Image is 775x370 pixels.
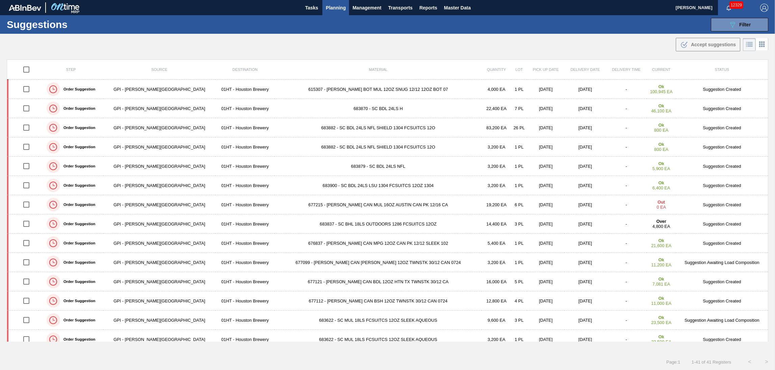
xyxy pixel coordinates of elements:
strong: Ok [659,103,664,108]
td: Suggestion Created [676,214,768,234]
td: GPI - [PERSON_NAME][GEOGRAPHIC_DATA] [103,80,215,99]
td: 683870 - SC BDL 24LS H [274,99,482,118]
td: 83,200 EA [482,118,511,137]
td: 5 PL [511,272,527,291]
td: - [606,195,646,214]
td: 1 PL [511,137,527,157]
td: GPI - [PERSON_NAME][GEOGRAPHIC_DATA] [103,118,215,137]
td: Suggestion Created [676,118,768,137]
td: Suggestion Created [676,234,768,253]
a: Order SuggestionGPI - [PERSON_NAME][GEOGRAPHIC_DATA]01HT - Houston Brewery683622 - SC MUL 18LS FC... [7,311,768,330]
span: Pick up Date [533,68,559,72]
span: Accept suggestions [691,42,736,47]
span: 1 - 41 of 41 Registers [690,360,731,365]
td: 676837 - [PERSON_NAME] CAN MPG 12OZ CAN PK 12/12 SLEEK 102 [274,234,482,253]
td: - [606,291,646,311]
img: Logout [760,4,768,12]
td: GPI - [PERSON_NAME][GEOGRAPHIC_DATA] [103,176,215,195]
label: Order Suggestion [60,337,95,341]
td: 683622 - SC MUL 18LS FCSUITCS 12OZ SLEEK AQUEOUS [274,330,482,349]
td: 3,200 EA [482,253,511,272]
a: Order SuggestionGPI - [PERSON_NAME][GEOGRAPHIC_DATA]01HT - Houston Brewery676837 - [PERSON_NAME] ... [7,234,768,253]
div: Card Vision [756,38,768,51]
span: 11,200 EA [651,262,671,267]
span: 5,900 EA [652,166,670,171]
span: 23,500 EA [651,320,671,325]
span: 7,081 EA [652,282,670,287]
span: Page : 1 [666,360,680,365]
td: [DATE] [564,99,606,118]
td: [DATE] [564,311,606,330]
td: GPI - [PERSON_NAME][GEOGRAPHIC_DATA] [103,234,215,253]
img: TNhmsLtSVTkK8tSr43FrP2fwEKptu5GPRR3wAAAABJRU5ErkJggg== [9,5,41,11]
td: - [606,234,646,253]
td: 01HT - Houston Brewery [215,99,274,118]
td: GPI - [PERSON_NAME][GEOGRAPHIC_DATA] [103,330,215,349]
td: GPI - [PERSON_NAME][GEOGRAPHIC_DATA] [103,291,215,311]
td: [DATE] [564,195,606,214]
a: Order SuggestionGPI - [PERSON_NAME][GEOGRAPHIC_DATA]01HT - Houston Brewery683837 - SC BHL 18LS OU... [7,214,768,234]
td: 01HT - Houston Brewery [215,214,274,234]
td: Suggestion Created [676,195,768,214]
td: 1 PL [511,234,527,253]
td: 3,200 EA [482,157,511,176]
td: [DATE] [527,157,564,176]
td: 683837 - SC BHL 18LS OUTDOORS 1286 FCSUITCS 12OZ [274,214,482,234]
td: 3 PL [511,214,527,234]
strong: Ok [659,180,664,185]
td: Suggestion Awaiting Load Composition [676,311,768,330]
td: [DATE] [527,118,564,137]
td: [DATE] [564,80,606,99]
td: 16,000 EA [482,272,511,291]
td: GPI - [PERSON_NAME][GEOGRAPHIC_DATA] [103,137,215,157]
td: 677099 - [PERSON_NAME] CAN [PERSON_NAME] 12OZ TWNSTK 30/12 CAN 0724 [274,253,482,272]
span: 100,945 EA [650,89,673,94]
td: [DATE] [564,291,606,311]
strong: Ok [659,123,664,128]
label: Order Suggestion [60,183,95,187]
td: 5,400 EA [482,234,511,253]
span: 23,500 EA [651,339,671,344]
td: [DATE] [527,176,564,195]
button: Accept suggestions [676,38,740,51]
strong: Ok [659,161,664,166]
a: Order SuggestionGPI - [PERSON_NAME][GEOGRAPHIC_DATA]01HT - Houston Brewery683900 - SC BDL 24LS LS... [7,176,768,195]
td: Suggestion Created [676,137,768,157]
td: 683882 - SC BDL 24LS NFL SHIELD 1304 FCSUITCS 12O [274,118,482,137]
td: GPI - [PERSON_NAME][GEOGRAPHIC_DATA] [103,272,215,291]
strong: Ok [659,315,664,320]
td: GPI - [PERSON_NAME][GEOGRAPHIC_DATA] [103,195,215,214]
label: Order Suggestion [60,87,95,91]
label: Order Suggestion [60,241,95,245]
td: 3 PL [511,311,527,330]
span: 4,800 EA [652,224,670,229]
span: Material [369,68,387,72]
td: - [606,214,646,234]
td: - [606,253,646,272]
td: GPI - [PERSON_NAME][GEOGRAPHIC_DATA] [103,157,215,176]
span: Delivery Date [570,68,600,72]
td: 12,800 EA [482,291,511,311]
td: [DATE] [527,99,564,118]
a: Order SuggestionGPI - [PERSON_NAME][GEOGRAPHIC_DATA]01HT - Houston Brewery677112 - [PERSON_NAME] ... [7,291,768,311]
span: 21,600 EA [651,243,671,248]
span: Lot [515,68,523,72]
td: [DATE] [564,118,606,137]
td: 7 PL [511,99,527,118]
td: 683882 - SC BDL 24LS NFL SHIELD 1304 FCSUITCS 12O [274,137,482,157]
td: - [606,80,646,99]
td: 01HT - Houston Brewery [215,157,274,176]
span: 46,100 EA [651,108,671,113]
td: GPI - [PERSON_NAME][GEOGRAPHIC_DATA] [103,253,215,272]
td: Suggestion Created [676,176,768,195]
td: 4 PL [511,291,527,311]
span: Planning [326,4,346,12]
strong: Ok [659,296,664,301]
td: [DATE] [527,234,564,253]
span: Reports [419,4,437,12]
td: GPI - [PERSON_NAME][GEOGRAPHIC_DATA] [103,311,215,330]
button: Filter [711,18,768,31]
span: 0 EA [657,205,666,210]
strong: Ok [659,84,664,89]
td: [DATE] [564,137,606,157]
